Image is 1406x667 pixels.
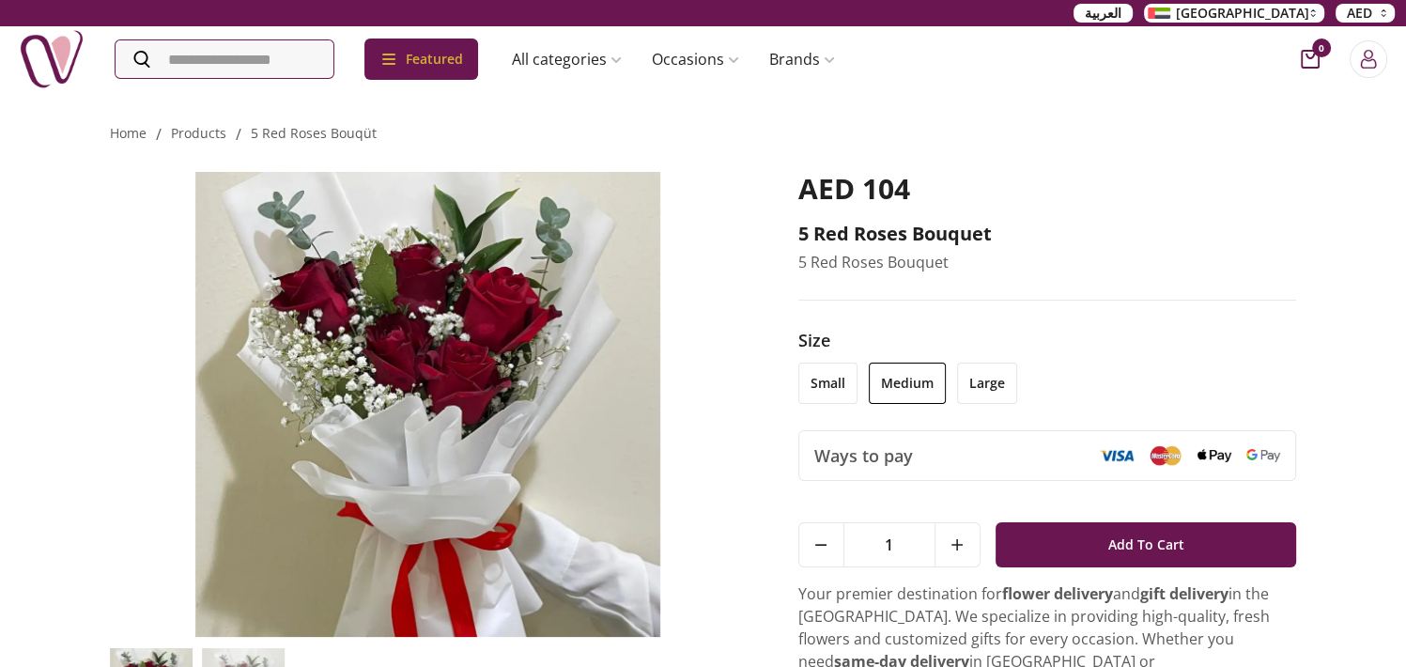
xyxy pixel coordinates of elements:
img: Google Pay [1246,449,1280,462]
h3: Size [798,327,1297,353]
button: cart-button [1301,50,1320,69]
a: 5 red roses bouqüt [251,124,377,142]
strong: gift delivery [1140,583,1228,604]
span: [GEOGRAPHIC_DATA] [1176,4,1309,23]
span: العربية [1085,4,1121,23]
button: AED [1336,4,1395,23]
span: AED [1347,4,1372,23]
a: products [171,124,226,142]
li: small [798,363,858,404]
li: / [236,123,241,146]
button: Add To Cart [996,522,1297,567]
img: 5 Red Roses Bouquet [110,172,746,637]
img: Arabic_dztd3n.png [1148,8,1170,19]
li: / [156,123,162,146]
li: medium [869,363,946,404]
a: Brands [754,40,850,78]
strong: flower delivery [1002,583,1113,604]
a: Occasions [637,40,754,78]
a: Home [110,124,147,142]
h2: 5 Red Roses Bouquet [798,221,1297,247]
span: 0 [1312,39,1331,57]
input: Search [116,40,333,78]
img: Visa [1100,449,1134,462]
div: Featured [364,39,478,80]
li: large [957,363,1017,404]
a: All categories [497,40,637,78]
img: Apple Pay [1197,449,1231,463]
p: 5 Red Roses Bouquet [798,251,1297,273]
span: Ways to pay [814,442,913,469]
button: [GEOGRAPHIC_DATA] [1144,4,1324,23]
span: 1 [844,523,935,566]
img: Mastercard [1149,445,1182,465]
span: AED 104 [798,169,910,208]
img: Nigwa-uae-gifts [19,26,85,92]
span: Add To Cart [1108,528,1184,562]
button: Login [1350,40,1387,78]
